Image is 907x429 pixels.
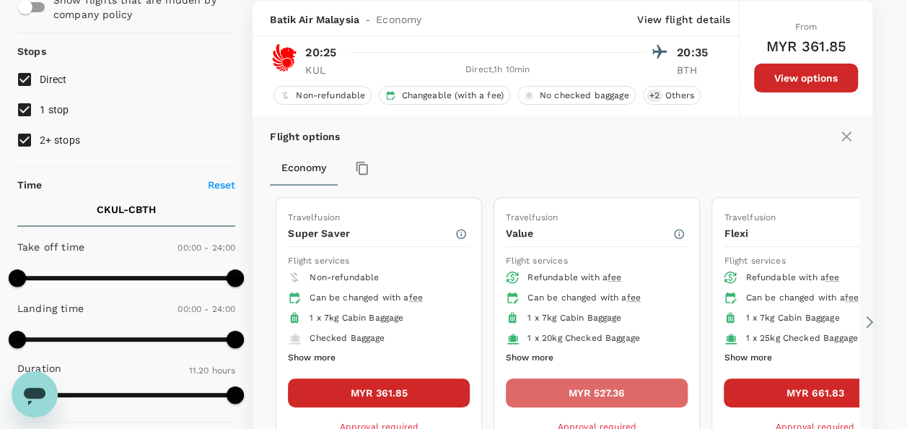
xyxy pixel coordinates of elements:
p: Value [506,226,672,240]
div: Direct , 1h 10min [350,63,645,77]
p: Time [17,178,43,192]
span: Others [660,90,700,102]
span: Non-refundable [290,90,371,102]
div: Can be changed with a [745,291,894,305]
p: Flexi [724,226,890,240]
strong: Stops [17,45,46,57]
span: fee [844,292,858,303]
div: No checked baggage [517,86,636,105]
span: Checked Baggage [310,333,385,343]
span: Travelfusion [288,212,340,222]
button: View options [754,64,858,92]
span: Flight services [506,256,567,266]
p: Super Saver [288,226,455,240]
span: fee [626,292,640,303]
iframe: Button to launch messaging window [12,371,58,417]
span: No checked baggage [534,90,635,102]
span: Direct [40,74,67,85]
div: Non-refundable [273,86,372,105]
span: 1 x 7kg Cabin Baggage [745,313,839,323]
span: 00:00 - 24:00 [178,304,235,314]
span: fee [825,272,839,282]
p: View flight details [637,12,730,27]
span: Travelfusion [724,212,776,222]
button: MYR 361.85 [288,378,470,407]
span: Batik Air Malaysia [270,12,359,27]
button: Show more [724,349,771,368]
button: Economy [270,151,338,186]
div: Changeable (with a fee) [379,86,509,105]
p: Duration [17,361,61,376]
div: Refundable with a [527,271,676,285]
p: BTH [677,63,713,77]
p: KUL [305,63,341,77]
span: 11.20 hours [189,365,236,376]
button: MYR 661.83 [724,378,906,407]
span: 2+ stops [40,134,80,146]
span: Travelfusion [506,212,558,222]
span: Changeable (with a fee) [395,90,509,102]
p: Take off time [17,240,84,254]
span: 1 stop [40,104,69,116]
div: Refundable with a [745,271,894,285]
h6: MYR 361.85 [766,35,846,58]
span: Flight services [724,256,785,266]
p: 20:35 [677,44,713,61]
span: - [359,12,376,27]
span: Economy [376,12,421,27]
p: 20:25 [305,44,336,61]
span: fee [408,292,422,303]
div: +2Others [643,86,701,105]
span: 1 x 20kg Checked Baggage [527,333,640,343]
button: Show more [288,349,336,368]
span: Flight services [288,256,349,266]
p: Flight options [270,129,340,144]
img: OD [270,43,299,72]
div: Can be changed with a [310,291,458,305]
button: MYR 527.36 [506,378,688,407]
span: 00:00 - 24:00 [178,243,235,253]
p: Landing time [17,301,84,316]
span: Non-refundable [310,272,379,282]
p: CKUL - CBTH [97,202,156,217]
span: 1 x 7kg Cabin Baggage [310,313,403,323]
span: 1 x 7kg Cabin Baggage [527,313,621,323]
span: fee [608,272,621,282]
p: Reset [208,178,236,192]
span: + 2 [647,90,662,102]
div: Can be changed with a [527,291,676,305]
button: Show more [506,349,553,368]
span: 1 x 25kg Checked Baggage [745,333,858,343]
span: From [795,22,818,32]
